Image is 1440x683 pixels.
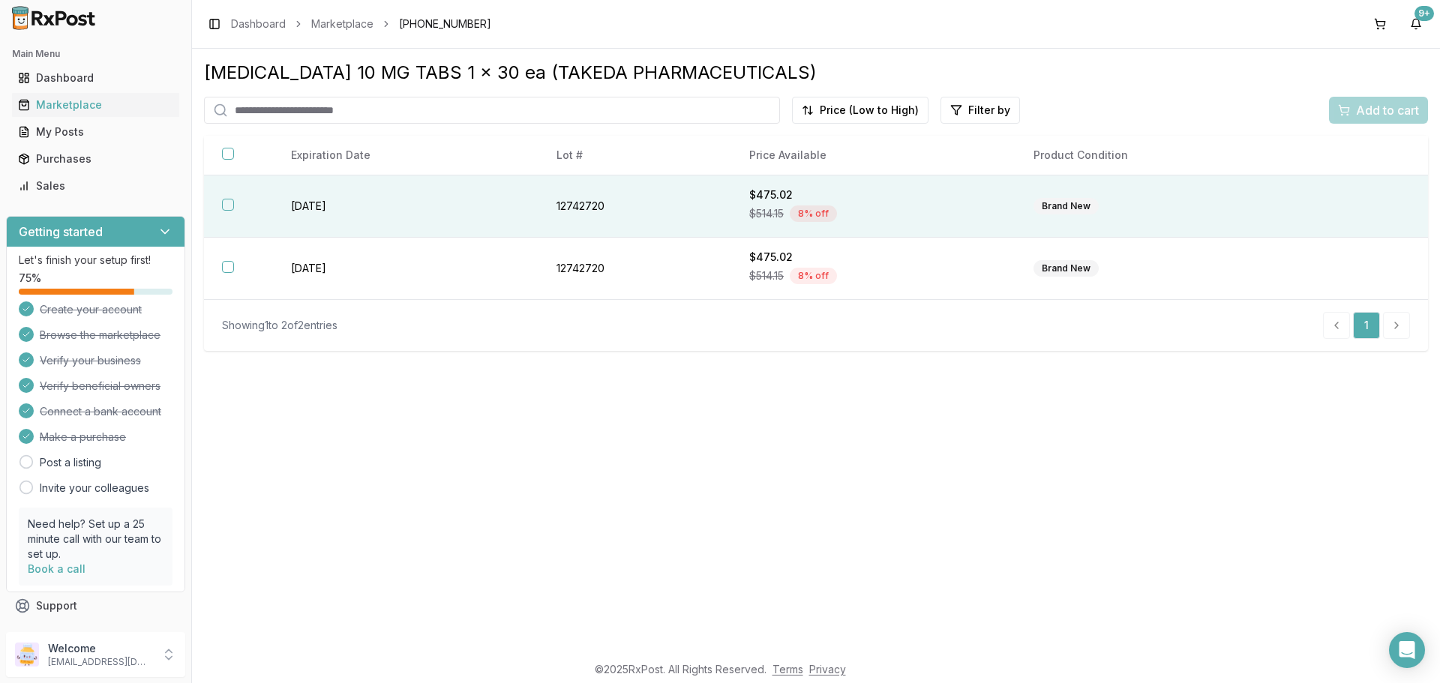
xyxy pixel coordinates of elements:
[273,175,538,238] td: [DATE]
[809,663,846,676] a: Privacy
[19,271,41,286] span: 75 %
[12,145,179,172] a: Purchases
[19,223,103,241] h3: Getting started
[18,70,173,85] div: Dashboard
[940,97,1020,124] button: Filter by
[399,16,491,31] span: [PHONE_NUMBER]
[40,404,161,419] span: Connect a bank account
[1404,12,1428,36] button: 9+
[48,641,152,656] p: Welcome
[6,93,185,117] button: Marketplace
[12,48,179,60] h2: Main Menu
[772,663,803,676] a: Terms
[792,97,928,124] button: Price (Low to High)
[790,268,837,284] div: 8 % off
[273,136,538,175] th: Expiration Date
[40,455,101,470] a: Post a listing
[820,103,919,118] span: Price (Low to High)
[968,103,1010,118] span: Filter by
[36,625,87,640] span: Feedback
[6,6,102,30] img: RxPost Logo
[538,175,731,238] td: 12742720
[40,481,149,496] a: Invite your colleagues
[18,178,173,193] div: Sales
[1414,6,1434,21] div: 9+
[1389,632,1425,668] div: Open Intercom Messenger
[40,353,141,368] span: Verify your business
[40,379,160,394] span: Verify beneficial owners
[538,136,731,175] th: Lot #
[273,238,538,300] td: [DATE]
[1015,136,1315,175] th: Product Condition
[6,120,185,144] button: My Posts
[1033,260,1099,277] div: Brand New
[749,187,997,202] div: $475.02
[18,151,173,166] div: Purchases
[6,619,185,646] button: Feedback
[40,328,160,343] span: Browse the marketplace
[311,16,373,31] a: Marketplace
[12,64,179,91] a: Dashboard
[1323,312,1410,339] nav: pagination
[204,61,1428,85] div: [MEDICAL_DATA] 10 MG TABS 1 x 30 ea (TAKEDA PHARMACEUTICALS)
[28,562,85,575] a: Book a call
[749,268,784,283] span: $514.15
[19,253,172,268] p: Let's finish your setup first!
[538,238,731,300] td: 12742720
[6,174,185,198] button: Sales
[222,318,337,333] div: Showing 1 to 2 of 2 entries
[18,124,173,139] div: My Posts
[1033,198,1099,214] div: Brand New
[731,136,1015,175] th: Price Available
[790,205,837,222] div: 8 % off
[15,643,39,667] img: User avatar
[12,172,179,199] a: Sales
[18,97,173,112] div: Marketplace
[12,118,179,145] a: My Posts
[1353,312,1380,339] a: 1
[12,91,179,118] a: Marketplace
[749,206,784,221] span: $514.15
[6,66,185,90] button: Dashboard
[6,592,185,619] button: Support
[749,250,997,265] div: $475.02
[231,16,491,31] nav: breadcrumb
[40,302,142,317] span: Create your account
[231,16,286,31] a: Dashboard
[6,147,185,171] button: Purchases
[40,430,126,445] span: Make a purchase
[28,517,163,562] p: Need help? Set up a 25 minute call with our team to set up.
[48,656,152,668] p: [EMAIL_ADDRESS][DOMAIN_NAME]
